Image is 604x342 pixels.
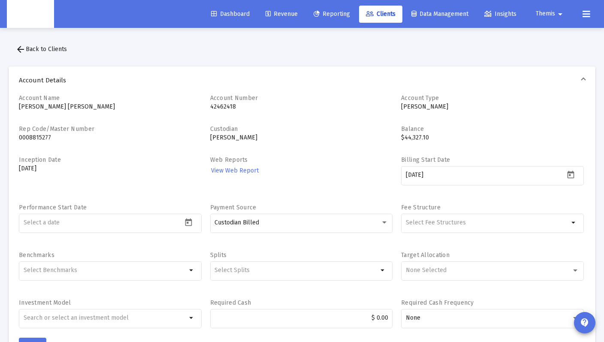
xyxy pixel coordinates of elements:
[378,265,388,275] mat-icon: arrow_drop_down
[580,318,590,328] mat-icon: contact_support
[525,5,576,22] button: Themis
[210,133,393,142] p: [PERSON_NAME]
[24,267,187,274] input: Select Benchmarks
[401,133,584,142] p: $44,327.10
[406,266,447,274] span: None Selected
[211,167,259,174] span: View Web Report
[210,156,248,163] label: Web Reports
[214,315,388,321] input: $2000.00
[24,315,187,321] input: undefined
[214,265,378,275] mat-chip-list: Selection
[214,267,378,274] input: Select Splits
[19,299,71,306] label: Investment Model
[24,265,187,275] mat-chip-list: Selection
[401,204,441,211] label: Fee Structure
[259,6,305,23] a: Revenue
[204,6,257,23] a: Dashboard
[266,10,298,18] span: Revenue
[210,125,238,133] label: Custodian
[187,313,197,323] mat-icon: arrow_drop_down
[210,164,260,177] a: View Web Report
[405,6,475,23] a: Data Management
[401,94,439,102] label: Account Type
[401,156,450,163] label: Billing Start Date
[406,172,565,179] input: Select a date
[24,219,182,226] input: Select a date
[401,103,584,111] p: [PERSON_NAME]
[211,10,250,18] span: Dashboard
[210,299,251,306] label: Required Cash
[182,216,195,228] button: Open calendar
[565,168,577,181] button: Open calendar
[406,218,569,228] mat-chip-list: Selection
[19,76,582,85] span: Account Details
[569,218,579,228] mat-icon: arrow_drop_down
[401,251,450,259] label: Target Allocation
[210,94,258,102] label: Account Number
[477,6,523,23] a: Insights
[9,67,595,94] mat-expansion-panel-header: Account Details
[19,125,94,133] label: Rep Code/Master Number
[13,6,48,23] img: Dashboard
[19,164,202,173] p: [DATE]
[15,44,26,54] mat-icon: arrow_back
[19,133,202,142] p: 0008815277
[411,10,468,18] span: Data Management
[210,204,257,211] label: Payment Source
[366,10,396,18] span: Clients
[15,45,67,53] span: Back to Clients
[19,94,60,102] label: Account Name
[406,314,420,321] span: None
[536,10,555,18] span: Themis
[314,10,350,18] span: Reporting
[359,6,402,23] a: Clients
[484,10,516,18] span: Insights
[19,156,61,163] label: Inception Date
[210,103,393,111] p: 42462418
[406,219,569,226] input: Select Fee Structures
[187,265,197,275] mat-icon: arrow_drop_down
[401,125,424,133] label: Balance
[9,41,74,58] button: Back to Clients
[210,251,227,259] label: Splits
[555,6,565,23] mat-icon: arrow_drop_down
[307,6,357,23] a: Reporting
[19,204,87,211] label: Performance Start Date
[214,219,259,226] span: Custodian Billed
[401,299,474,306] label: Required Cash Frequency
[19,103,202,111] p: [PERSON_NAME] [PERSON_NAME]
[19,251,54,259] label: Benchmarks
